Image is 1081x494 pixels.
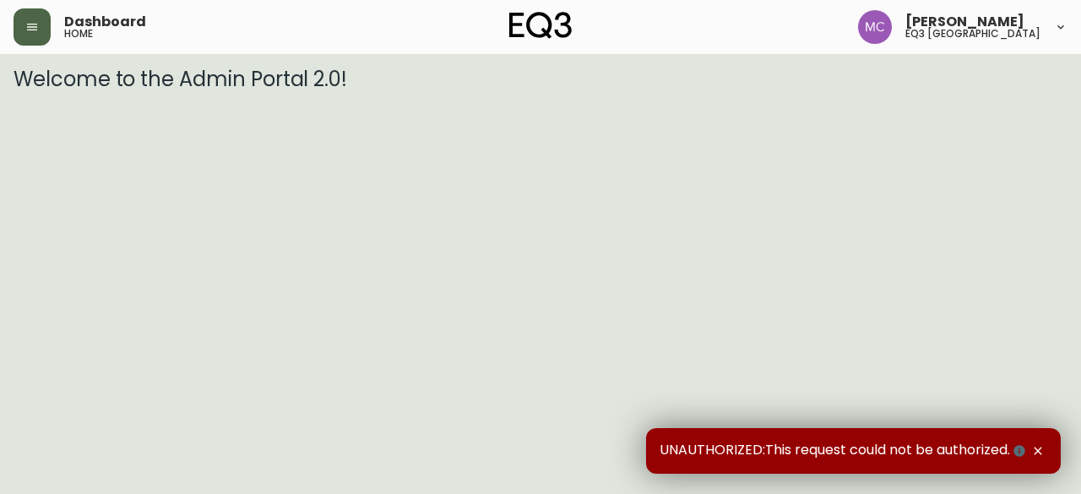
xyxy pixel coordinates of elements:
img: 6dbdb61c5655a9a555815750a11666cc [858,10,892,44]
span: [PERSON_NAME] [905,15,1024,29]
h3: Welcome to the Admin Portal 2.0! [14,68,1067,91]
h5: eq3 [GEOGRAPHIC_DATA] [905,29,1040,39]
span: Dashboard [64,15,146,29]
span: UNAUTHORIZED:This request could not be authorized. [660,442,1029,460]
h5: home [64,29,93,39]
img: logo [509,12,572,39]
